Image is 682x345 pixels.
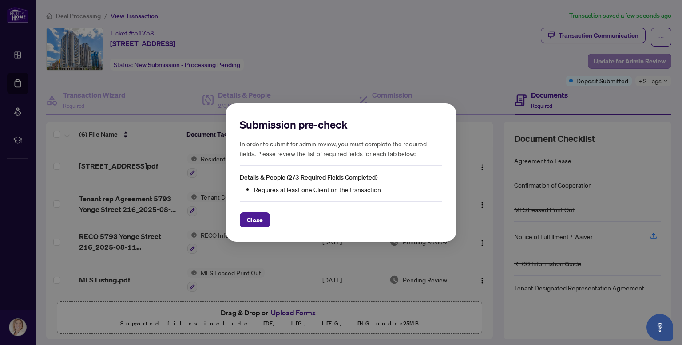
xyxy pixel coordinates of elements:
span: Close [247,213,263,227]
button: Close [240,212,270,227]
h2: Submission pre-check [240,118,442,132]
button: Open asap [646,314,673,341]
li: Requires at least one Client on the transaction [254,184,442,194]
h5: In order to submit for admin review, you must complete the required fields. Please review the lis... [240,139,442,158]
span: Details & People (2/3 Required Fields Completed) [240,173,377,181]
